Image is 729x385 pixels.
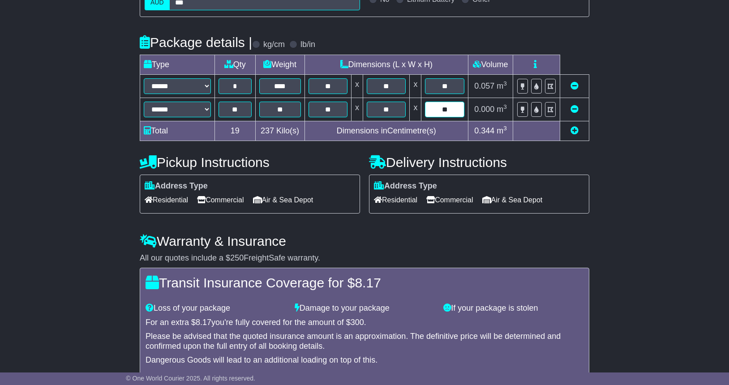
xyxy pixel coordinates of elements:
td: Dimensions in Centimetre(s) [304,121,468,141]
a: Remove this item [570,81,579,90]
span: 0.344 [474,126,494,135]
div: All our quotes include a $ FreightSafe warranty. [140,253,589,263]
span: 8.17 [196,318,211,327]
h4: Pickup Instructions [140,155,360,170]
sup: 3 [503,80,507,87]
span: Air & Sea Depot [482,193,543,207]
label: kg/cm [263,40,285,50]
div: Please be advised that the quoted insurance amount is an approximation. The definitive price will... [146,332,583,351]
div: Dangerous Goods will lead to an additional loading on top of this. [146,355,583,365]
span: Commercial [197,193,244,207]
span: Residential [145,193,188,207]
sup: 3 [503,125,507,132]
td: Volume [468,55,513,74]
td: x [410,74,421,98]
td: Weight [255,55,304,74]
span: 0.000 [474,105,494,114]
div: For an extra $ you're fully covered for the amount of $ . [146,318,583,328]
td: 19 [215,121,256,141]
span: Air & Sea Depot [253,193,313,207]
span: 300 [351,318,364,327]
div: Loss of your package [141,304,290,313]
span: 250 [230,253,244,262]
sup: 3 [503,103,507,110]
div: If your package is stolen [439,304,588,313]
h4: Delivery Instructions [369,155,589,170]
span: m [497,126,507,135]
label: lb/in [300,40,315,50]
td: Qty [215,55,256,74]
span: 0.057 [474,81,494,90]
td: Total [140,121,215,141]
h4: Transit Insurance Coverage for $ [146,275,583,290]
a: Add new item [570,126,579,135]
span: 8.17 [355,275,381,290]
div: Damage to your package [290,304,439,313]
span: m [497,105,507,114]
td: x [352,98,363,121]
td: Type [140,55,215,74]
td: Dimensions (L x W x H) [304,55,468,74]
label: Address Type [145,181,208,191]
td: x [352,74,363,98]
label: Address Type [374,181,437,191]
span: Residential [374,193,417,207]
h4: Package details | [140,35,252,50]
span: © One World Courier 2025. All rights reserved. [126,375,255,382]
span: 237 [261,126,274,135]
a: Remove this item [570,105,579,114]
td: Kilo(s) [255,121,304,141]
span: m [497,81,507,90]
h4: Warranty & Insurance [140,234,589,248]
td: x [410,98,421,121]
span: Commercial [426,193,473,207]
